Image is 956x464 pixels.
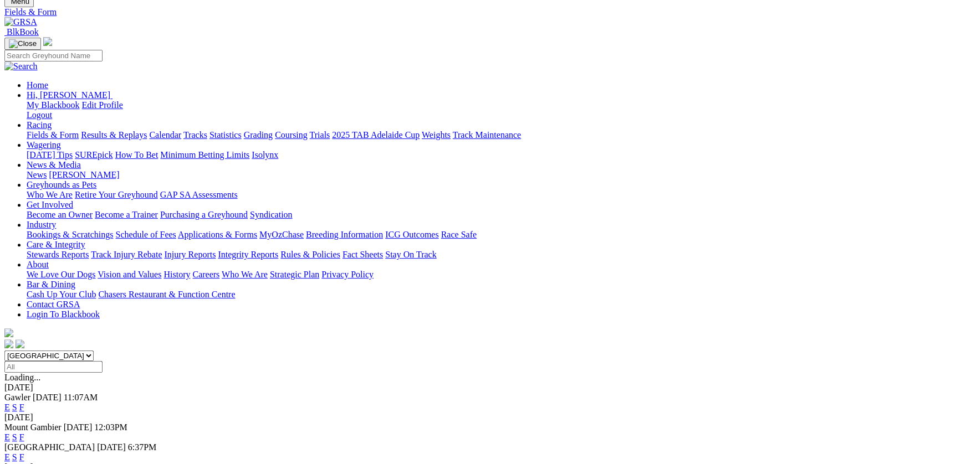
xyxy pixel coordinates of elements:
img: logo-grsa-white.png [43,37,52,46]
a: Rules & Policies [280,250,340,259]
a: News & Media [27,160,81,169]
a: Industry [27,220,56,229]
a: Bookings & Scratchings [27,230,113,239]
a: Home [27,80,48,90]
a: Calendar [149,130,181,140]
a: MyOzChase [259,230,304,239]
a: Fact Sheets [342,250,383,259]
a: Injury Reports [164,250,216,259]
a: Wagering [27,140,61,149]
span: 11:07AM [64,393,98,402]
span: BlkBook [7,27,39,37]
a: Retire Your Greyhound [75,190,158,199]
a: Racing [27,120,52,130]
img: facebook.svg [4,339,13,348]
div: Industry [27,230,952,240]
img: Search [4,61,38,71]
a: How To Bet [115,150,159,159]
a: E [4,432,10,442]
a: 2025 TAB Adelaide Cup [332,130,420,140]
a: GAP SA Assessments [160,190,238,199]
a: Become a Trainer [95,210,158,219]
a: S [12,403,17,412]
a: ICG Outcomes [385,230,438,239]
a: Syndication [250,210,292,219]
a: Greyhounds as Pets [27,180,96,189]
a: Who We Are [27,190,73,199]
div: Hi, [PERSON_NAME] [27,100,952,120]
span: 12:03PM [94,422,127,432]
span: [DATE] [97,442,126,452]
a: Breeding Information [306,230,383,239]
div: News & Media [27,170,952,180]
div: Greyhounds as Pets [27,190,952,200]
a: Hi, [PERSON_NAME] [27,90,113,100]
a: Careers [192,270,219,279]
a: Race Safe [441,230,476,239]
a: Vision and Values [98,270,161,279]
span: Gawler [4,393,30,402]
span: Mount Gambier [4,422,62,432]
img: GRSA [4,17,37,27]
a: Become an Owner [27,210,93,219]
a: Track Maintenance [453,130,521,140]
a: F [19,452,24,462]
a: My Blackbook [27,100,80,110]
span: Loading... [4,373,40,382]
div: Get Involved [27,210,952,220]
div: About [27,270,952,280]
a: Statistics [209,130,242,140]
a: [DATE] Tips [27,150,73,159]
a: Fields & Form [4,7,952,17]
div: Bar & Dining [27,290,952,300]
a: Trials [309,130,330,140]
a: Who We Are [222,270,268,279]
div: [DATE] [4,413,952,422]
a: Grading [244,130,273,140]
a: Isolynx [252,150,278,159]
input: Search [4,50,103,61]
a: Minimum Betting Limits [160,150,249,159]
a: Coursing [275,130,308,140]
a: Schedule of Fees [115,230,176,239]
a: S [12,432,17,442]
a: Edit Profile [82,100,123,110]
a: Contact GRSA [27,300,80,309]
a: Care & Integrity [27,240,85,249]
img: twitter.svg [16,339,24,348]
a: Cash Up Your Club [27,290,96,299]
a: SUREpick [75,150,113,159]
a: History [163,270,190,279]
a: Applications & Forms [178,230,257,239]
a: Logout [27,110,52,120]
a: E [4,403,10,412]
button: Toggle navigation [4,38,41,50]
span: [GEOGRAPHIC_DATA] [4,442,95,452]
a: Chasers Restaurant & Function Centre [98,290,235,299]
span: [DATE] [64,422,93,432]
a: S [12,452,17,462]
a: BlkBook [4,27,39,37]
span: 6:37PM [128,442,157,452]
a: Get Involved [27,200,73,209]
a: Tracks [183,130,207,140]
a: E [4,452,10,462]
div: Wagering [27,150,952,160]
a: Stewards Reports [27,250,89,259]
a: Privacy Policy [321,270,374,279]
img: Close [9,39,37,48]
a: F [19,432,24,442]
div: [DATE] [4,383,952,393]
a: We Love Our Dogs [27,270,95,279]
a: F [19,403,24,412]
a: [PERSON_NAME] [49,170,119,179]
span: Hi, [PERSON_NAME] [27,90,110,100]
input: Select date [4,361,103,373]
span: [DATE] [33,393,62,402]
a: Fields & Form [27,130,79,140]
a: Results & Replays [81,130,147,140]
a: News [27,170,47,179]
div: Care & Integrity [27,250,952,260]
a: Stay On Track [385,250,436,259]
